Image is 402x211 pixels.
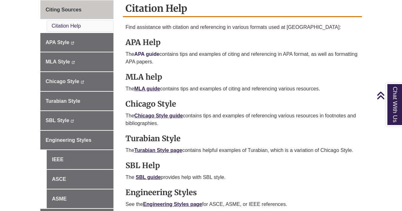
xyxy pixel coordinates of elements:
[81,81,84,83] i: This link opens in a new window
[71,120,74,122] i: This link opens in a new window
[46,137,92,143] span: Engineering Styles
[123,0,362,17] h2: Citation Help
[143,201,202,207] a: Engineering Styles page
[126,99,176,109] strong: Chicago Style
[126,85,359,93] p: The contains tips and examples of citing and referencing various resources.
[46,40,70,45] span: APA Style
[40,0,114,19] a: Citing Sources
[136,175,161,180] a: SBL guide
[134,148,182,153] a: Turabian Style page
[126,37,160,47] strong: APA Help
[126,112,359,127] p: The contains tips and examples of referencing various resources in footnotes and bibliographies.
[52,23,81,29] a: Citation Help
[126,50,359,66] p: The contains tips and examples of citing and referencing in APA format, as well as formatting APA...
[71,42,74,44] i: This link opens in a new window
[134,51,160,57] a: APA guide
[40,33,114,52] a: APA Style
[126,134,181,143] strong: Turabian Style
[46,7,82,12] span: Citing Sources
[126,161,160,170] strong: SBL Help
[126,23,359,31] p: Find assistance with citation and referencing in various formats used at [GEOGRAPHIC_DATA]:
[47,150,114,169] a: IEEE
[46,59,70,64] span: MLA Style
[134,86,160,91] a: MLA guide
[126,188,197,197] strong: Engineering Styles
[40,111,114,130] a: SBL Style
[40,52,114,71] a: MLA Style
[126,72,162,82] strong: MLA help
[40,131,114,150] a: Engineering Styles
[134,113,183,118] a: Chicago Style guide
[46,79,79,84] span: Chicago Style
[126,147,359,154] p: The contains helpful examples of Turabian, which is a variation of Chicago Style.
[40,72,114,91] a: Chicago Style
[72,61,75,64] i: This link opens in a new window
[126,174,359,181] p: The provides help with SBL style.
[46,118,69,123] span: SBL Style
[46,98,80,104] span: Turabian Style
[47,170,114,189] a: ASCE
[377,91,400,100] a: Back to Top
[40,92,114,111] a: Turabian Style
[47,189,114,208] a: ASME
[126,201,359,208] p: See the for ASCE, ASME, or IEEE references.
